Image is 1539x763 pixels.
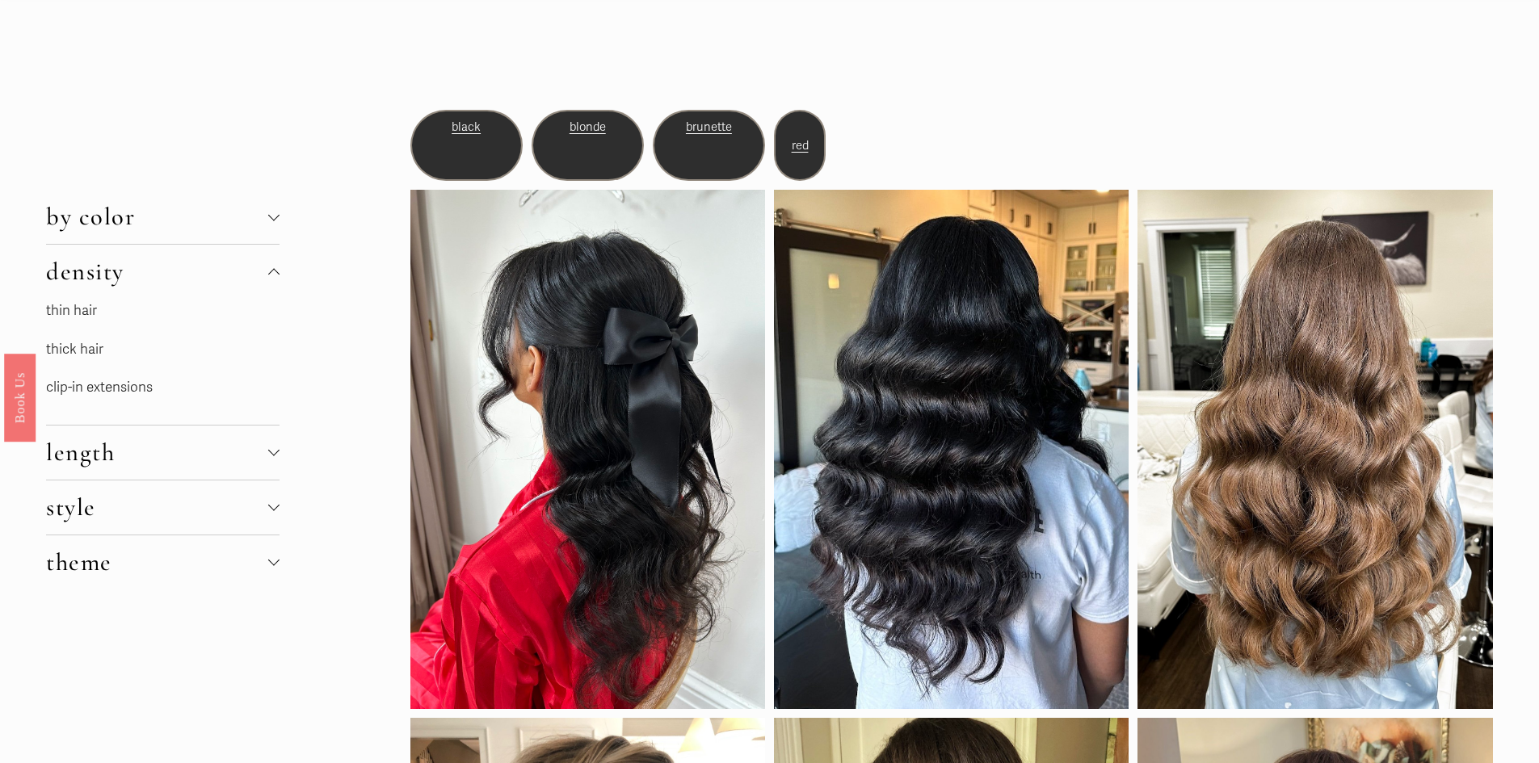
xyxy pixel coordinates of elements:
[46,341,103,358] a: thick hair
[46,202,268,232] span: by color
[46,547,268,577] span: theme
[452,119,481,134] a: black
[46,379,153,396] a: clip-in extensions
[46,245,280,299] button: density
[46,257,268,287] span: density
[686,119,732,134] a: brunette
[46,535,280,589] button: theme
[46,302,97,319] a: thin hair
[792,138,809,153] a: red
[570,119,606,134] a: blonde
[46,426,280,480] button: length
[4,353,36,441] a: Book Us
[46,438,268,467] span: length
[46,299,280,425] div: density
[46,493,268,522] span: style
[46,190,280,244] button: by color
[46,480,280,535] button: style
